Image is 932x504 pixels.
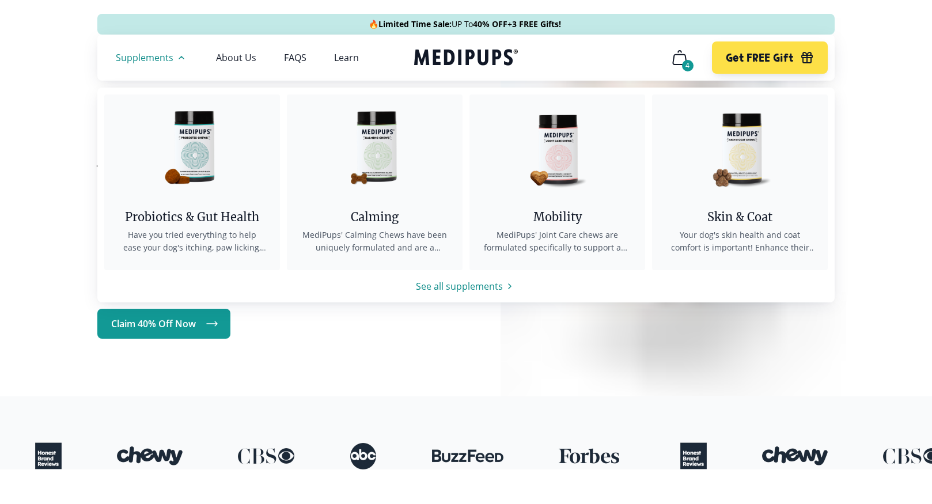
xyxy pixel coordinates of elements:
a: Probiotic Dog Chews - MedipupsProbiotics & Gut HealthHave you tried everything to help ease your ... [104,94,280,270]
div: 4 [682,60,694,71]
a: FAQS [284,52,306,63]
a: Claim 40% Off Now [97,309,230,339]
span: Supplements [116,52,173,63]
button: cart [666,44,694,71]
a: Learn [334,52,359,63]
span: 🔥 UP To + [369,18,561,30]
img: Calming Chews - Medipups [323,94,427,198]
a: Medipups [414,47,518,70]
span: MediPups' Joint Care chews are formulated specifically to support and assist your dog’s joints so... [483,229,631,254]
a: See all supplements [97,279,835,293]
button: Get FREE Gift [712,41,828,74]
a: About Us [216,52,256,63]
img: Probiotic Dog Chews - Medipups [141,94,244,198]
button: Supplements [116,51,188,65]
a: Calming Chews - MedipupsCalmingMediPups' Calming Chews have been uniquely formulated and are a be... [287,94,463,270]
div: Skin & Coat [666,210,814,224]
span: MediPups' Calming Chews have been uniquely formulated and are a bespoke formula for your dogs, on... [301,229,449,254]
img: Skin & Coat Chews - Medipups [688,94,792,198]
span: Have you tried everything to help ease your dog's itching, paw licking, and head shaking? Chances... [118,229,266,254]
a: Skin & Coat Chews - MedipupsSkin & CoatYour dog's skin health and coat comfort is important! Enha... [652,94,828,270]
div: Mobility [483,210,631,224]
a: Joint Care Chews - MedipupsMobilityMediPups' Joint Care chews are formulated specifically to supp... [469,94,645,270]
img: Joint Care Chews - Medipups [506,94,609,198]
span: Get FREE Gift [726,51,793,65]
div: Calming [301,210,449,224]
div: Probiotics & Gut Health [118,210,266,224]
span: Your dog's skin health and coat comfort is important! Enhance their skin and coat with our tasty ... [666,229,814,254]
